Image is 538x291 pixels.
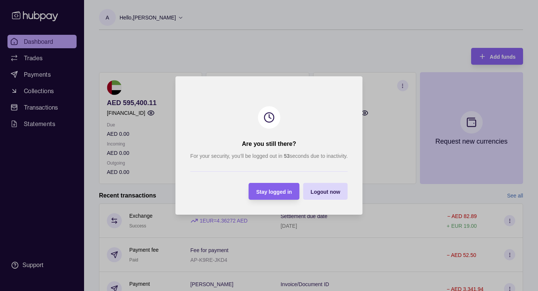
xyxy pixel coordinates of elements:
[303,183,347,200] button: Logout now
[284,153,290,159] strong: 53
[256,189,292,195] span: Stay logged in
[190,152,347,160] p: For your security, you’ll be logged out in seconds due to inactivity.
[242,140,296,148] h2: Are you still there?
[310,189,340,195] span: Logout now
[249,183,300,200] button: Stay logged in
